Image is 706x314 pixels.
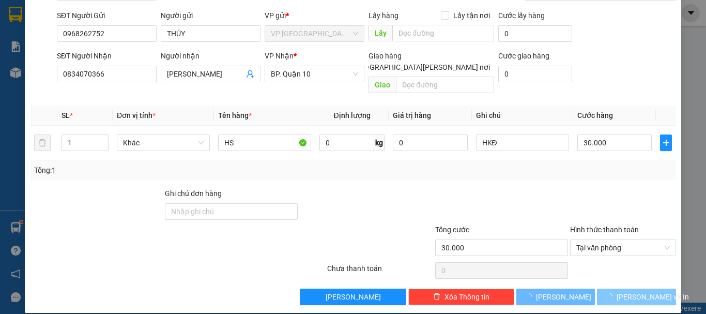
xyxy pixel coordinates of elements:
input: Cước giao hàng [498,66,572,82]
span: Tại văn phòng [576,240,670,256]
span: 01 Võ Văn Truyện, KP.1, Phường 2 [82,31,142,44]
strong: ĐỒNG PHƯỚC [82,6,142,14]
input: Dọc đường [396,77,494,93]
input: Ghi Chú [476,134,569,151]
span: VP Tây Ninh [271,26,358,41]
div: Người gửi [161,10,260,21]
span: Khác [123,135,204,151]
button: [PERSON_NAME] [516,289,595,305]
span: ----------------------------------------- [28,56,127,64]
span: kg [374,134,385,151]
label: Hình thức thanh toán [570,226,639,234]
span: Lấy hàng [369,11,398,20]
button: [PERSON_NAME] [300,289,406,305]
span: [PERSON_NAME] [326,291,381,303]
button: deleteXóa Thông tin [408,289,514,305]
span: user-add [246,70,254,78]
span: [PERSON_NAME] [536,291,591,303]
span: Xóa Thông tin [444,291,489,303]
div: Tổng: 1 [34,165,273,176]
div: VP gửi [265,10,364,21]
span: VP Nhận [265,52,294,60]
div: SĐT Người Nhận [57,50,157,62]
div: Người nhận [161,50,260,62]
span: Giao hàng [369,52,402,60]
input: VD: Bàn, Ghế [218,134,311,151]
span: BP. Quận 10 [271,66,358,82]
div: Chưa thanh toán [326,263,434,281]
span: Bến xe [GEOGRAPHIC_DATA] [82,17,139,29]
span: [PERSON_NAME] và In [617,291,689,303]
span: Lấy tận nơi [449,10,494,21]
label: Cước lấy hàng [498,11,545,20]
img: logo [4,6,50,52]
span: Định lượng [333,111,370,119]
span: [PERSON_NAME]: [3,67,108,73]
th: Ghi chú [472,106,573,126]
button: [PERSON_NAME] và In [597,289,676,305]
label: Cước giao hàng [498,52,549,60]
span: 14:12:21 [DATE] [23,75,63,81]
span: Hotline: 19001152 [82,46,127,52]
span: Giao [369,77,396,93]
button: plus [660,134,672,151]
input: Ghi chú đơn hàng [165,203,298,220]
span: Cước hàng [577,111,613,119]
span: In ngày: [3,75,63,81]
input: Dọc đường [392,25,494,41]
span: SL [62,111,70,119]
button: delete [34,134,51,151]
span: Tổng cước [435,226,469,234]
span: loading [605,293,617,300]
span: plus [661,139,671,147]
span: Giá trị hàng [393,111,431,119]
span: loading [525,293,536,300]
input: 0 [393,134,467,151]
span: delete [433,293,440,301]
label: Ghi chú đơn hàng [165,189,222,198]
span: Tên hàng [218,111,252,119]
span: Đơn vị tính [117,111,156,119]
span: VPTN1210250051 [52,66,109,73]
span: Lấy [369,25,392,41]
span: [GEOGRAPHIC_DATA][PERSON_NAME] nơi [349,62,494,73]
input: Cước lấy hàng [498,25,572,42]
div: SĐT Người Gửi [57,10,157,21]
